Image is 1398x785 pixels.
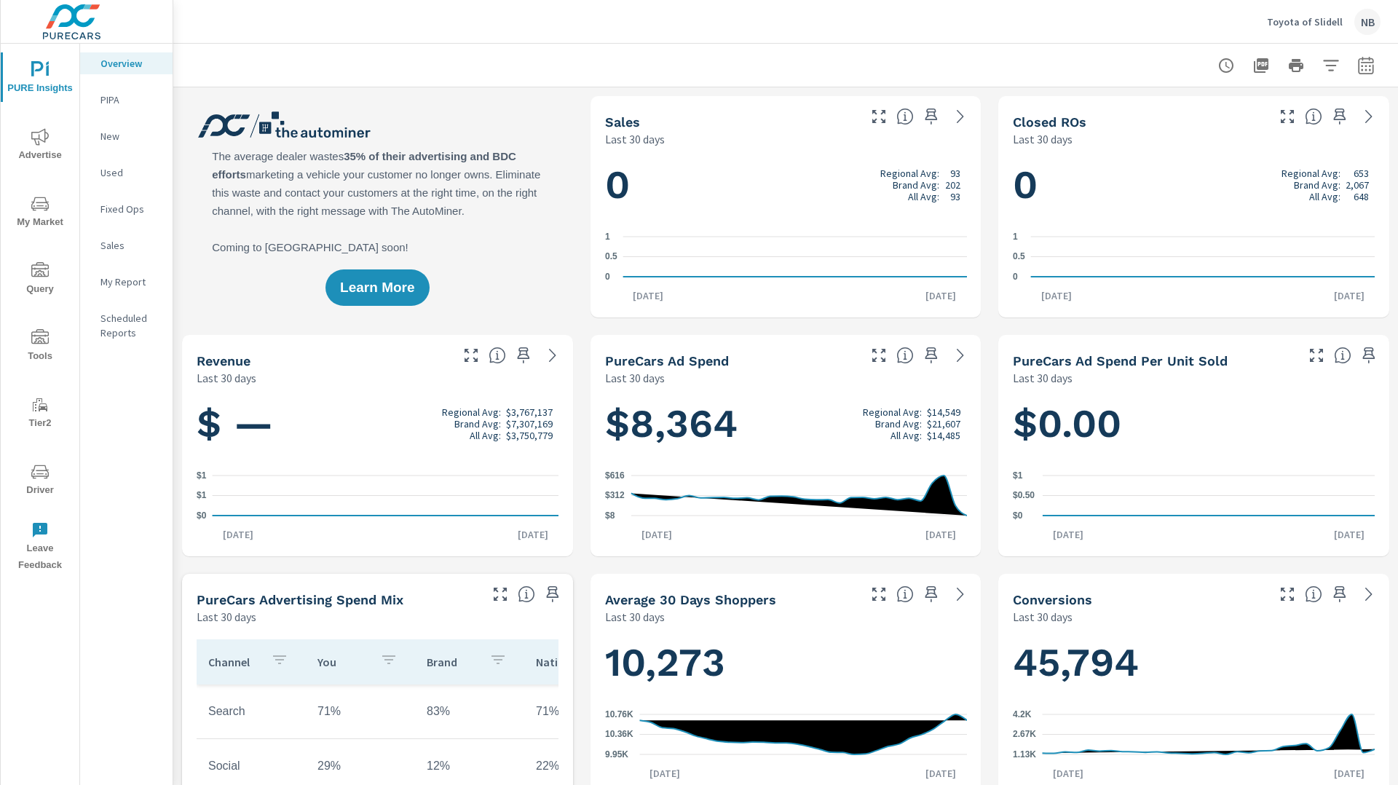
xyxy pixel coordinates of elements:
text: 1.13K [1013,749,1036,760]
td: 22% [524,748,633,784]
span: Leave Feedback [5,521,75,574]
text: 0 [605,272,610,282]
p: Last 30 days [197,369,256,387]
button: Make Fullscreen [867,105,890,128]
button: Select Date Range [1351,51,1381,80]
p: [DATE] [915,766,966,781]
p: [DATE] [1324,527,1375,542]
p: 202 [945,179,960,191]
p: $3,767,137 [506,406,553,418]
p: $14,549 [927,406,960,418]
span: Learn More [340,281,414,294]
button: Print Report [1281,51,1311,80]
p: All Avg: [1309,191,1340,202]
p: Brand Avg: [875,418,922,430]
h1: $0.00 [1013,399,1375,449]
span: Driver [5,463,75,499]
span: Save this to your personalized report [920,344,943,367]
text: 0.5 [1013,252,1025,262]
a: See more details in report [949,105,972,128]
p: Used [100,165,161,180]
button: "Export Report to PDF" [1247,51,1276,80]
td: 71% [306,693,415,730]
p: Brand Avg: [1294,179,1340,191]
p: 93 [950,167,960,179]
text: $0 [197,510,207,521]
span: The number of dealer-specified goals completed by a visitor. [Source: This data is provided by th... [1305,585,1322,603]
h1: $ — [197,399,558,449]
div: Used [80,162,173,184]
span: A rolling 30 day total of daily Shoppers on the dealership website, averaged over the selected da... [896,585,914,603]
button: Learn More [325,269,429,306]
p: Last 30 days [1013,608,1073,626]
text: $0.50 [1013,491,1035,501]
p: [DATE] [639,766,690,781]
button: Apply Filters [1316,51,1346,80]
p: Last 30 days [1013,369,1073,387]
a: See more details in report [541,344,564,367]
p: My Report [100,275,161,289]
p: [DATE] [631,527,682,542]
h5: Average 30 Days Shoppers [605,592,776,607]
p: [DATE] [1043,766,1094,781]
text: 1 [605,232,610,242]
td: 12% [415,748,524,784]
span: Advertise [5,128,75,164]
a: See more details in report [1357,583,1381,606]
p: Sales [100,238,161,253]
span: This table looks at how you compare to the amount of budget you spend per channel as opposed to y... [518,585,535,603]
text: $616 [605,470,625,481]
td: Search [197,693,306,730]
button: Make Fullscreen [867,344,890,367]
text: 0.5 [605,252,617,262]
span: PURE Insights [5,61,75,97]
text: 4.2K [1013,709,1032,719]
h1: 10,273 [605,638,967,687]
text: 10.36K [605,729,633,739]
span: Save this to your personalized report [1357,344,1381,367]
span: Save this to your personalized report [512,344,535,367]
span: Save this to your personalized report [541,583,564,606]
text: $312 [605,491,625,501]
h5: PureCars Advertising Spend Mix [197,592,403,607]
div: New [80,125,173,147]
text: 10.76K [605,709,633,719]
p: [DATE] [623,288,674,303]
div: My Report [80,271,173,293]
span: Total cost of media for all PureCars channels for the selected dealership group over the selected... [896,347,914,364]
p: 2,067 [1346,179,1369,191]
p: Scheduled Reports [100,311,161,340]
p: [DATE] [1031,288,1082,303]
span: Number of Repair Orders Closed by the selected dealership group over the selected time range. [So... [1305,108,1322,125]
p: [DATE] [213,527,264,542]
div: PIPA [80,89,173,111]
p: Channel [208,655,259,669]
td: Social [197,748,306,784]
span: Save this to your personalized report [920,105,943,128]
span: Average cost of advertising per each vehicle sold at the dealer over the selected date range. The... [1334,347,1351,364]
p: [DATE] [508,527,558,542]
p: [DATE] [1324,766,1375,781]
p: 648 [1354,191,1369,202]
text: 2.67K [1013,730,1036,740]
span: Number of vehicles sold by the dealership over the selected date range. [Source: This data is sou... [896,108,914,125]
h1: 0 [605,160,967,210]
p: Last 30 days [605,608,665,626]
p: Last 30 days [1013,130,1073,148]
td: 71% [524,693,633,730]
text: $0 [1013,510,1023,521]
div: Overview [80,52,173,74]
div: nav menu [1,44,79,580]
button: Make Fullscreen [867,583,890,606]
div: Scheduled Reports [80,307,173,344]
td: 83% [415,693,524,730]
text: 1 [1013,232,1018,242]
button: Make Fullscreen [489,583,512,606]
p: PIPA [100,92,161,107]
text: $1 [197,470,207,481]
button: Make Fullscreen [1305,344,1328,367]
button: Make Fullscreen [1276,105,1299,128]
p: $7,307,169 [506,418,553,430]
p: Brand Avg: [454,418,501,430]
div: Fixed Ops [80,198,173,220]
